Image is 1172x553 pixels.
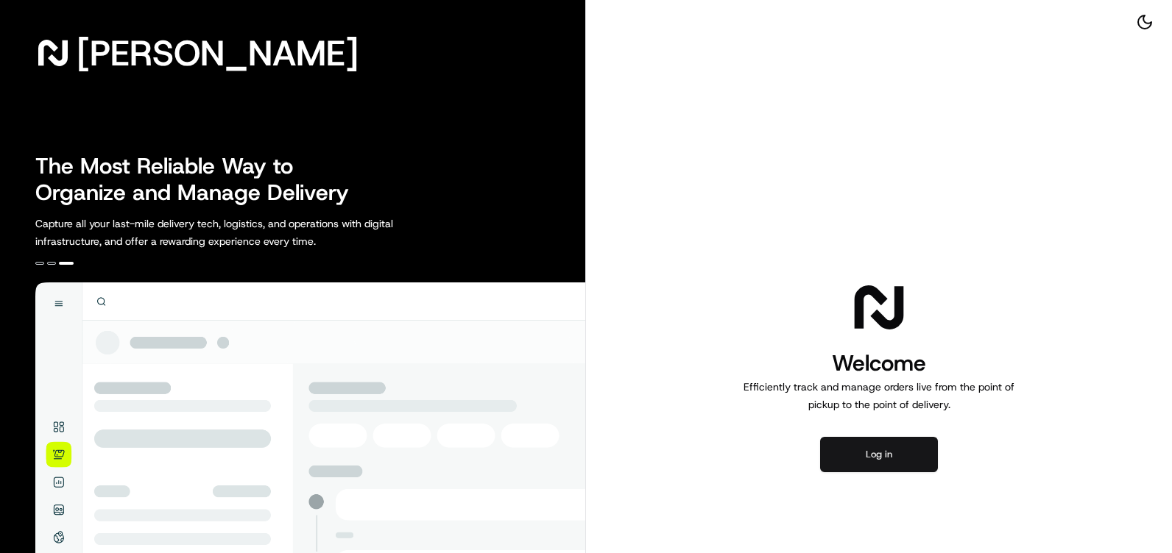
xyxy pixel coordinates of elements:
[77,38,359,68] span: [PERSON_NAME]
[35,153,365,206] h2: The Most Reliable Way to Organize and Manage Delivery
[738,349,1020,378] h1: Welcome
[738,378,1020,413] p: Efficiently track and manage orders live from the point of pickup to the point of delivery.
[35,215,459,250] p: Capture all your last-mile delivery tech, logistics, and operations with digital infrastructure, ...
[820,437,938,472] button: Log in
